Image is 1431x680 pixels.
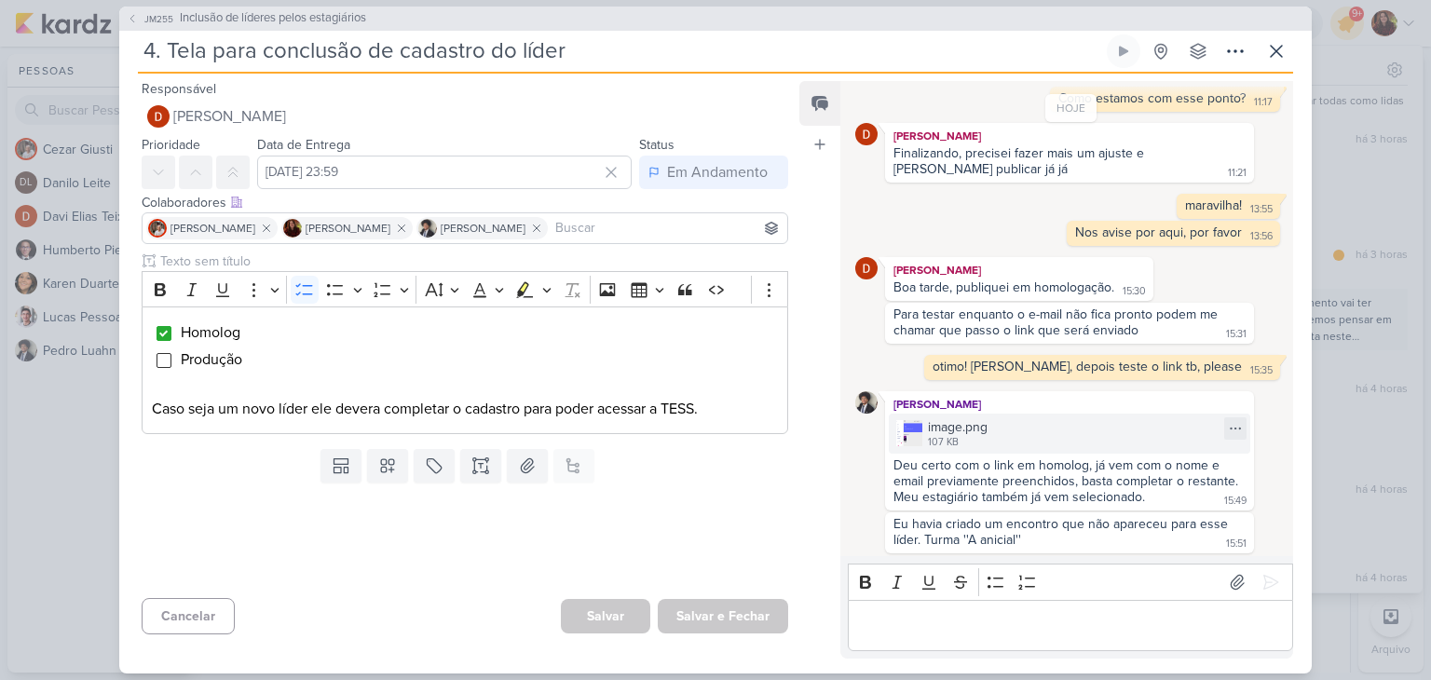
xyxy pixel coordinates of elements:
div: 13:55 [1250,202,1273,217]
input: Kard Sem Título [138,34,1103,68]
div: Boa tarde, publiquei em homologação. [893,279,1114,295]
input: Select a date [257,156,632,189]
button: [PERSON_NAME] [142,100,788,133]
img: Cezar Giusti [148,219,167,238]
input: Texto sem título [157,252,788,271]
div: [PERSON_NAME] [889,127,1250,145]
div: Nos avise por aqui, por favor [1075,224,1242,240]
img: Pedro Luahn Simões [855,391,878,414]
div: Colaboradores [142,193,788,212]
div: Deu certo com o link em homolog, já vem com o nome e email previamente preenchidos, basta complet... [893,457,1242,505]
div: Editor toolbar [142,271,788,307]
div: 15:31 [1226,327,1247,342]
input: Buscar [552,217,784,239]
img: Davi Elias Teixeira [855,257,878,279]
label: Prioridade [142,137,200,153]
p: Caso seja um novo líder ele devera completar o cadastro para poder acessar a TESS. [152,398,778,420]
img: Davi Elias Teixeira [147,105,170,128]
img: Pedro Luahn Simões [418,219,437,238]
div: image.png [889,414,1250,454]
label: Responsável [142,81,216,97]
div: 13:56 [1250,229,1273,244]
div: 15:49 [1224,494,1247,509]
div: 15:35 [1250,363,1273,378]
span: [PERSON_NAME] [441,220,525,237]
div: maravilha! [1185,197,1242,213]
img: Jaqueline Molina [283,219,302,238]
button: Cancelar [142,598,235,634]
div: 11:17 [1254,95,1273,110]
span: [PERSON_NAME] [173,105,286,128]
span: [PERSON_NAME] [170,220,255,237]
div: Eu havia criado um encontro que não apareceu para esse líder. Turma ''A anicial'' [893,516,1232,548]
img: Davi Elias Teixeira [855,123,878,145]
div: [PERSON_NAME] [889,395,1250,414]
div: Editor toolbar [848,564,1293,600]
div: otimo! [PERSON_NAME], depois teste o link tb, please [933,359,1242,374]
div: image.png [928,417,988,437]
div: Finalizando, precisei fazer mais um ajuste e [PERSON_NAME] publicar já já [893,145,1148,177]
div: 11:21 [1228,166,1247,181]
div: Ligar relógio [1116,44,1131,59]
img: OdLvtRm2FSUqZffHpWV5IoVExJIVSliBCkEaLLgc.png [896,420,922,446]
div: Como estamos com esse ponto? [1058,90,1246,106]
div: Editor editing area: main [142,306,788,434]
button: Em Andamento [639,156,788,189]
div: Em Andamento [667,161,768,184]
div: 107 KB [928,435,988,450]
label: Data de Entrega [257,137,350,153]
label: Status [639,137,675,153]
div: 15:30 [1123,284,1146,299]
span: [PERSON_NAME] [306,220,390,237]
div: 15:51 [1226,537,1247,551]
span: Homolog [181,323,240,342]
div: Editor editing area: main [848,600,1293,651]
span: Produção [181,350,242,369]
div: Para testar enquanto o e-mail não fica pronto podem me chamar que passo o link que será enviado [893,306,1221,338]
div: [PERSON_NAME] [889,261,1150,279]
